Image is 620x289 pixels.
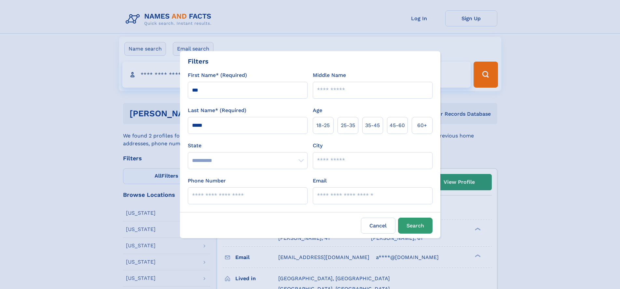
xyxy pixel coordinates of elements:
[316,122,330,129] span: 18‑25
[188,107,246,114] label: Last Name* (Required)
[188,142,308,150] label: State
[390,122,405,129] span: 45‑60
[313,142,323,150] label: City
[188,177,226,185] label: Phone Number
[313,71,346,79] label: Middle Name
[341,122,355,129] span: 25‑35
[313,107,322,114] label: Age
[365,122,380,129] span: 35‑45
[361,218,395,234] label: Cancel
[188,71,247,79] label: First Name* (Required)
[398,218,433,234] button: Search
[417,122,427,129] span: 60+
[313,177,327,185] label: Email
[188,56,209,66] div: Filters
